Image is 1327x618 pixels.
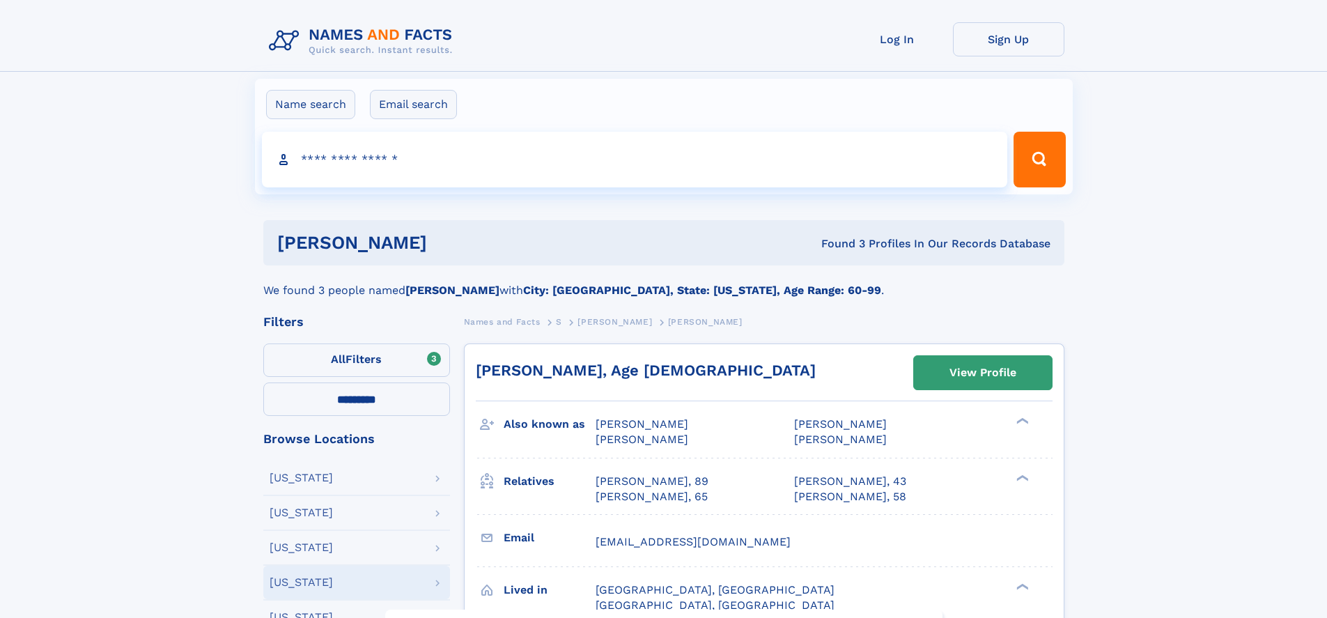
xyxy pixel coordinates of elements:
[1013,582,1030,591] div: ❯
[270,507,333,518] div: [US_STATE]
[476,362,816,379] a: [PERSON_NAME], Age [DEMOGRAPHIC_DATA]
[841,22,953,56] a: Log In
[794,489,906,504] a: [PERSON_NAME], 58
[624,236,1050,252] div: Found 3 Profiles In Our Records Database
[1013,473,1030,482] div: ❯
[556,313,562,330] a: S
[370,90,457,119] label: Email search
[504,578,596,602] h3: Lived in
[504,470,596,493] h3: Relatives
[263,265,1064,299] div: We found 3 people named with .
[277,234,624,252] h1: [PERSON_NAME]
[262,132,1008,187] input: search input
[270,542,333,553] div: [US_STATE]
[270,472,333,484] div: [US_STATE]
[577,317,652,327] span: [PERSON_NAME]
[596,598,835,612] span: [GEOGRAPHIC_DATA], [GEOGRAPHIC_DATA]
[523,284,881,297] b: City: [GEOGRAPHIC_DATA], State: [US_STATE], Age Range: 60-99
[1014,132,1065,187] button: Search Button
[596,583,835,596] span: [GEOGRAPHIC_DATA], [GEOGRAPHIC_DATA]
[949,357,1016,389] div: View Profile
[263,343,450,377] label: Filters
[668,317,743,327] span: [PERSON_NAME]
[263,22,464,60] img: Logo Names and Facts
[953,22,1064,56] a: Sign Up
[596,489,708,504] a: [PERSON_NAME], 65
[794,433,887,446] span: [PERSON_NAME]
[577,313,652,330] a: [PERSON_NAME]
[596,417,688,431] span: [PERSON_NAME]
[794,417,887,431] span: [PERSON_NAME]
[504,526,596,550] h3: Email
[794,474,906,489] a: [PERSON_NAME], 43
[464,313,541,330] a: Names and Facts
[1013,417,1030,426] div: ❯
[263,316,450,328] div: Filters
[405,284,499,297] b: [PERSON_NAME]
[504,412,596,436] h3: Also known as
[596,535,791,548] span: [EMAIL_ADDRESS][DOMAIN_NAME]
[263,433,450,445] div: Browse Locations
[914,356,1052,389] a: View Profile
[596,474,708,489] a: [PERSON_NAME], 89
[270,577,333,588] div: [US_STATE]
[331,353,346,366] span: All
[556,317,562,327] span: S
[266,90,355,119] label: Name search
[596,433,688,446] span: [PERSON_NAME]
